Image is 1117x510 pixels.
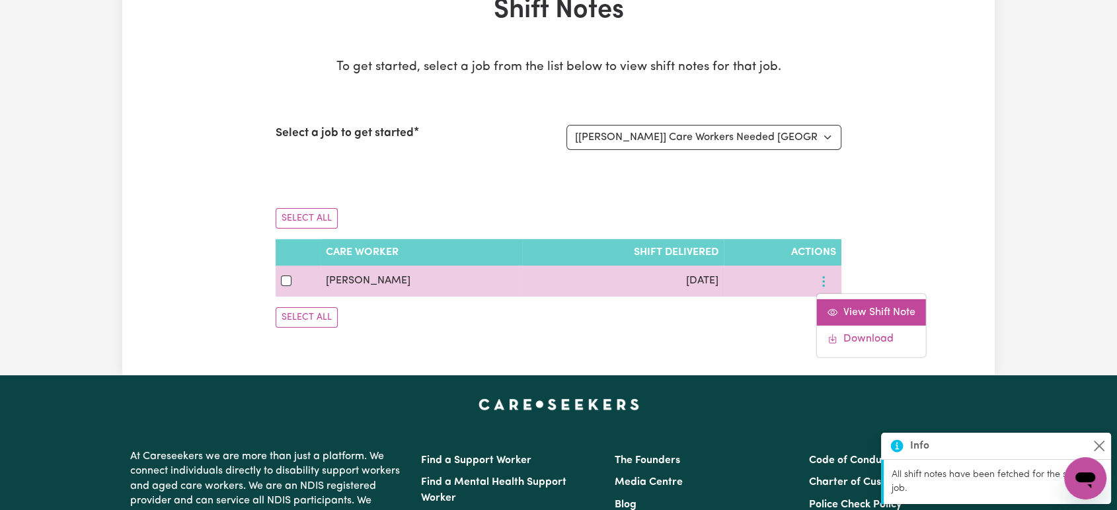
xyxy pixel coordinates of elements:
a: Media Centre [615,477,683,488]
th: Actions [724,239,841,266]
span: Care Worker [326,247,399,258]
button: Select All [276,307,338,328]
a: Code of Conduct [809,455,891,466]
th: Shift delivered [522,239,724,266]
a: Police Check Policy [809,499,902,510]
div: More options [816,293,927,358]
a: Find a Mental Health Support Worker [421,477,566,503]
a: Find a Support Worker [421,455,531,466]
a: View Shift Note [817,299,926,326]
td: [DATE] [522,266,724,297]
p: To get started, select a job from the list below to view shift notes for that job. [276,58,841,77]
span: [PERSON_NAME] [326,275,410,286]
a: Charter of Customer Service [809,477,949,488]
button: More options [811,271,836,291]
button: Close [1091,438,1107,454]
a: Blog [615,499,636,510]
strong: Info [910,438,929,454]
a: Careseekers home page [479,399,639,410]
iframe: Button to launch messaging window [1064,457,1106,499]
button: Select All [276,208,338,229]
p: All shift notes have been fetched for the selected job. [892,468,1103,496]
a: The Founders [615,455,680,466]
label: Select a job to get started [276,125,414,142]
span: View Shift Note [843,307,915,318]
a: Download [817,326,926,352]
